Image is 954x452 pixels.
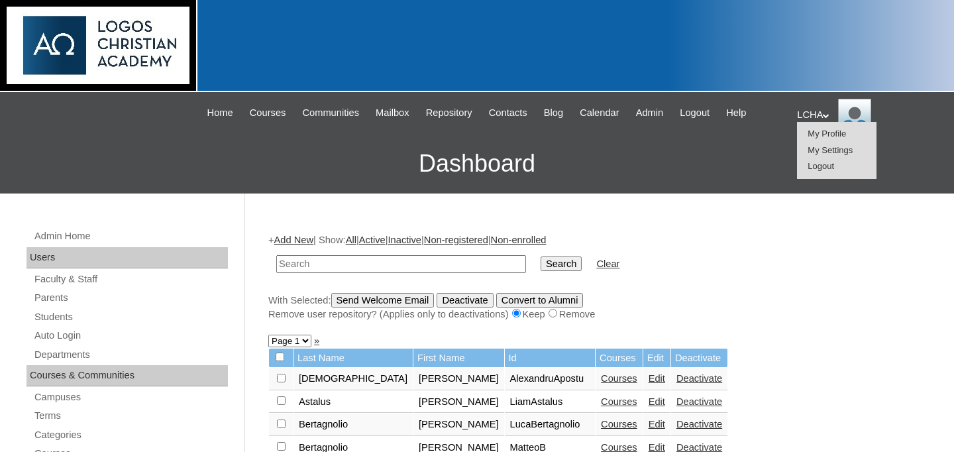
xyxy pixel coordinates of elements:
[268,308,924,321] div: Remove user repository? (Applies only to deactivations) Keep Remove
[274,235,313,245] a: Add New
[596,258,619,269] a: Clear
[541,256,582,271] input: Search
[413,349,504,368] td: First Name
[643,349,670,368] td: Edit
[201,105,240,121] a: Home
[544,105,563,121] span: Blog
[26,247,228,268] div: Users
[601,419,637,429] a: Courses
[33,347,228,363] a: Departments
[726,105,746,121] span: Help
[808,129,846,139] a: My Profile
[293,414,413,436] td: Bertagnolio
[419,105,479,121] a: Repository
[293,349,413,368] td: Last Name
[426,105,472,121] span: Repository
[33,271,228,288] a: Faculty & Staff
[7,7,189,84] img: logo-white.png
[505,349,596,368] td: Id
[314,335,319,346] a: »
[573,105,625,121] a: Calendar
[601,396,637,407] a: Courses
[7,134,947,194] h3: Dashboard
[33,427,228,443] a: Categories
[676,373,722,384] a: Deactivate
[505,391,596,414] td: LiamAstalus
[33,327,228,344] a: Auto Login
[295,105,366,121] a: Communities
[537,105,570,121] a: Blog
[649,373,665,384] a: Edit
[359,235,386,245] a: Active
[33,309,228,325] a: Students
[505,368,596,390] td: AlexandruApostu
[491,235,547,245] a: Non-enrolled
[629,105,670,121] a: Admin
[293,391,413,414] td: Astalus
[496,293,584,308] input: Convert to Alumni
[268,233,924,321] div: + | Show: | | | |
[808,161,834,171] a: Logout
[797,99,941,132] div: LCHA
[808,145,853,155] a: My Settings
[673,105,716,121] a: Logout
[369,105,416,121] a: Mailbox
[676,396,722,407] a: Deactivate
[293,368,413,390] td: [DEMOGRAPHIC_DATA]
[276,255,526,273] input: Search
[388,235,422,245] a: Inactive
[680,105,710,121] span: Logout
[636,105,664,121] span: Admin
[413,391,504,414] td: [PERSON_NAME]
[838,99,871,132] img: LCHA Admin
[207,105,233,121] span: Home
[671,349,727,368] td: Deactivate
[243,105,293,121] a: Courses
[601,373,637,384] a: Courses
[268,293,924,321] div: With Selected:
[413,368,504,390] td: [PERSON_NAME]
[33,389,228,406] a: Campuses
[649,396,665,407] a: Edit
[33,408,228,424] a: Terms
[580,105,619,121] span: Calendar
[596,349,643,368] td: Courses
[376,105,409,121] span: Mailbox
[346,235,356,245] a: All
[331,293,435,308] input: Send Welcome Email
[437,293,493,308] input: Deactivate
[676,419,722,429] a: Deactivate
[424,235,488,245] a: Non-registered
[505,414,596,436] td: LucaBertagnolio
[302,105,359,121] span: Communities
[33,228,228,245] a: Admin Home
[482,105,534,121] a: Contacts
[33,290,228,306] a: Parents
[719,105,753,121] a: Help
[649,419,665,429] a: Edit
[250,105,286,121] span: Courses
[413,414,504,436] td: [PERSON_NAME]
[26,365,228,386] div: Courses & Communities
[489,105,527,121] span: Contacts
